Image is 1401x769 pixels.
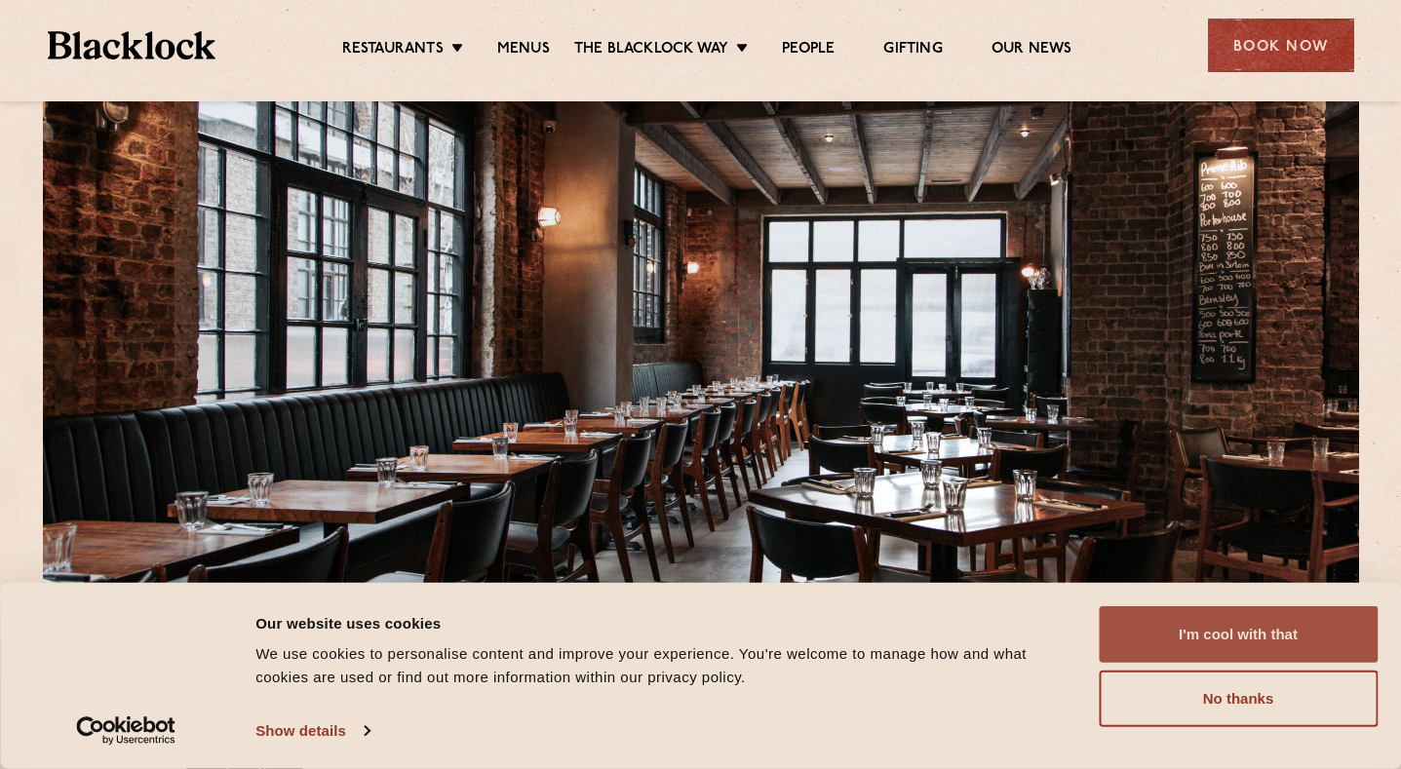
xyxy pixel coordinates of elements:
button: I'm cool with that [1099,606,1378,663]
img: BL_Textured_Logo-footer-cropped.svg [48,31,216,59]
a: People [782,40,835,61]
div: Book Now [1208,19,1354,72]
a: Show details [255,716,369,746]
div: We use cookies to personalise content and improve your experience. You're welcome to manage how a... [255,642,1076,689]
a: The Blacklock Way [574,40,728,61]
a: Our News [992,40,1072,61]
div: Our website uses cookies [255,611,1076,634]
a: Menus [497,40,550,61]
a: Restaurants [342,40,444,61]
a: Usercentrics Cookiebot - opens in a new window [41,716,212,746]
a: Gifting [883,40,942,61]
button: No thanks [1099,671,1378,727]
